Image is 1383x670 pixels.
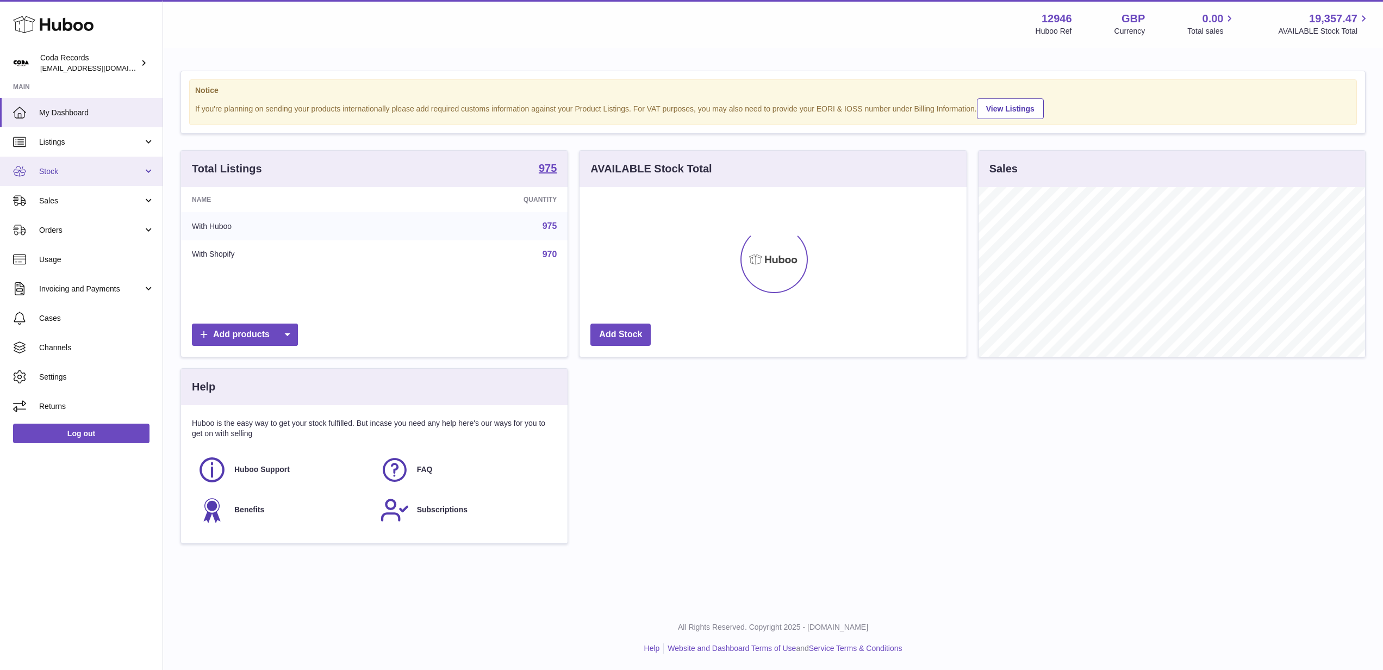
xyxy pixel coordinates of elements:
[380,455,552,485] a: FAQ
[39,225,143,235] span: Orders
[39,372,154,382] span: Settings
[39,401,154,412] span: Returns
[417,505,468,515] span: Subscriptions
[39,108,154,118] span: My Dashboard
[977,98,1044,119] a: View Listings
[195,97,1351,119] div: If you're planning on sending your products internationally please add required customs informati...
[1122,11,1145,26] strong: GBP
[40,53,138,73] div: Coda Records
[192,380,215,394] h3: Help
[1203,11,1224,26] span: 0.00
[39,313,154,324] span: Cases
[13,424,149,443] a: Log out
[380,495,552,525] a: Subscriptions
[172,622,1374,632] p: All Rights Reserved. Copyright 2025 - [DOMAIN_NAME]
[1278,11,1370,36] a: 19,357.47 AVAILABLE Stock Total
[181,240,390,269] td: With Shopify
[39,137,143,147] span: Listings
[1114,26,1145,36] div: Currency
[417,464,433,475] span: FAQ
[13,55,29,71] img: haz@pcatmedia.com
[192,418,557,439] p: Huboo is the easy way to get your stock fulfilled. But incase you need any help here's our ways f...
[197,495,369,525] a: Benefits
[668,644,796,653] a: Website and Dashboard Terms of Use
[39,343,154,353] span: Channels
[234,505,264,515] span: Benefits
[192,324,298,346] a: Add products
[234,464,290,475] span: Huboo Support
[39,166,143,177] span: Stock
[539,163,557,173] strong: 975
[390,187,568,212] th: Quantity
[1187,11,1236,36] a: 0.00 Total sales
[1278,26,1370,36] span: AVAILABLE Stock Total
[590,162,712,176] h3: AVAILABLE Stock Total
[809,644,902,653] a: Service Terms & Conditions
[197,455,369,485] a: Huboo Support
[989,162,1018,176] h3: Sales
[1187,26,1236,36] span: Total sales
[181,212,390,240] td: With Huboo
[644,644,660,653] a: Help
[39,284,143,294] span: Invoicing and Payments
[543,221,557,231] a: 975
[1042,11,1072,26] strong: 12946
[590,324,651,346] a: Add Stock
[543,250,557,259] a: 970
[39,255,154,265] span: Usage
[181,187,390,212] th: Name
[195,85,1351,96] strong: Notice
[1036,26,1072,36] div: Huboo Ref
[539,163,557,176] a: 975
[1309,11,1357,26] span: 19,357.47
[664,643,902,654] li: and
[40,64,160,72] span: [EMAIL_ADDRESS][DOMAIN_NAME]
[192,162,262,176] h3: Total Listings
[39,196,143,206] span: Sales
